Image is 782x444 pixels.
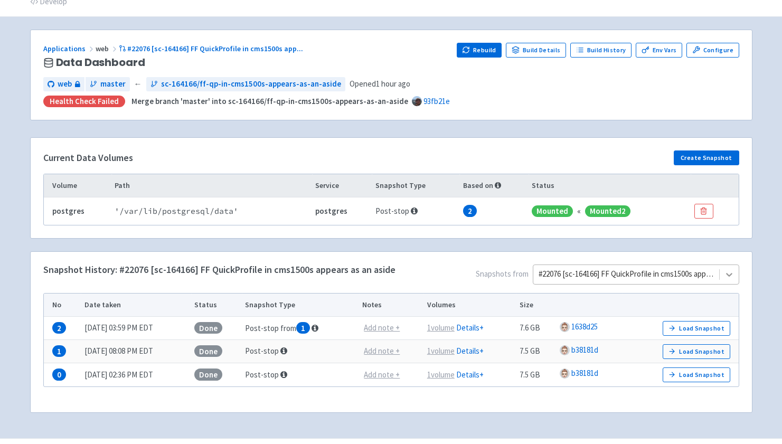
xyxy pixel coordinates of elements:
[312,174,372,197] th: Service
[96,44,119,53] span: web
[146,77,345,91] a: sc-164166/ff-qp-in-cms1500s-appears-as-an-aside
[663,344,730,359] button: Load Snapshot
[364,323,400,333] u: Add note +
[577,205,581,218] div: «
[52,206,84,216] b: postgres
[372,174,459,197] th: Snapshot Type
[516,317,556,340] td: 7.6 GB
[43,44,96,53] a: Applications
[674,150,739,165] button: Create Snapshot
[56,56,145,69] span: Data Dashboard
[570,43,632,58] a: Build History
[423,96,450,106] a: 93fb21e
[242,340,359,363] td: Post-stop
[516,294,556,317] th: Size
[127,44,303,53] span: #22076 [sc-164166] FF QuickProfile in cms1500s app ...
[242,363,359,386] td: Post-stop
[456,370,484,380] a: Details+
[134,78,142,90] span: ←
[131,96,408,106] strong: Merge branch 'master' into sc-164166/ff-qp-in-cms1500s-appears-as-an-aside
[585,205,630,218] span: Mounted 2
[58,78,72,90] span: web
[194,369,222,381] span: Done
[516,363,556,386] td: 7.5 GB
[191,294,242,317] th: Status
[81,294,191,317] th: Date taken
[119,44,305,53] a: #22076 [sc-164166] FF QuickProfile in cms1500s app...
[375,206,418,216] span: Post-stop
[44,174,111,197] th: Volume
[532,205,573,218] span: Mounted
[43,153,133,163] h4: Current Data Volumes
[242,294,359,317] th: Snapshot Type
[86,77,130,91] a: master
[663,321,730,336] button: Load Snapshot
[423,294,516,317] th: Volumes
[100,78,126,90] span: master
[457,43,502,58] button: Rebuild
[427,370,455,380] u: 1 volume
[529,174,691,197] th: Status
[463,205,477,217] span: 2
[459,174,529,197] th: Based on
[296,322,310,334] span: 1
[364,346,400,356] u: Add note +
[456,323,484,333] a: Details+
[359,294,423,317] th: Notes
[194,345,222,357] span: Done
[111,174,312,197] th: Path
[571,368,598,378] a: b38181d
[686,43,739,58] a: Configure
[43,77,84,91] a: web
[242,317,359,340] td: Post-stop from
[364,370,400,380] u: Add note +
[395,264,739,289] span: Snapshots from
[315,206,347,216] b: postgres
[81,363,191,386] td: [DATE] 02:36 PM EDT
[44,294,81,317] th: No
[376,79,410,89] time: 1 hour ago
[350,78,410,90] span: Opened
[52,369,66,381] span: 0
[161,78,341,90] span: sc-164166/ff-qp-in-cms1500s-appears-as-an-aside
[427,323,455,333] u: 1 volume
[516,340,556,363] td: 7.5 GB
[663,367,730,382] button: Load Snapshot
[571,322,598,332] a: 1638d25
[81,340,191,363] td: [DATE] 08:08 PM EDT
[506,43,566,58] a: Build Details
[52,345,66,357] span: 1
[636,43,682,58] a: Env Vars
[194,322,222,334] span: Done
[52,322,66,334] span: 2
[571,345,598,355] a: b38181d
[111,197,312,225] td: ' /var/lib/postgresql/data '
[81,317,191,340] td: [DATE] 03:59 PM EDT
[43,264,395,275] h4: Snapshot History: #22076 [sc-164166] FF QuickProfile in cms1500s appears as an aside
[427,346,455,356] u: 1 volume
[456,346,484,356] a: Details+
[43,96,125,108] div: Health check failed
